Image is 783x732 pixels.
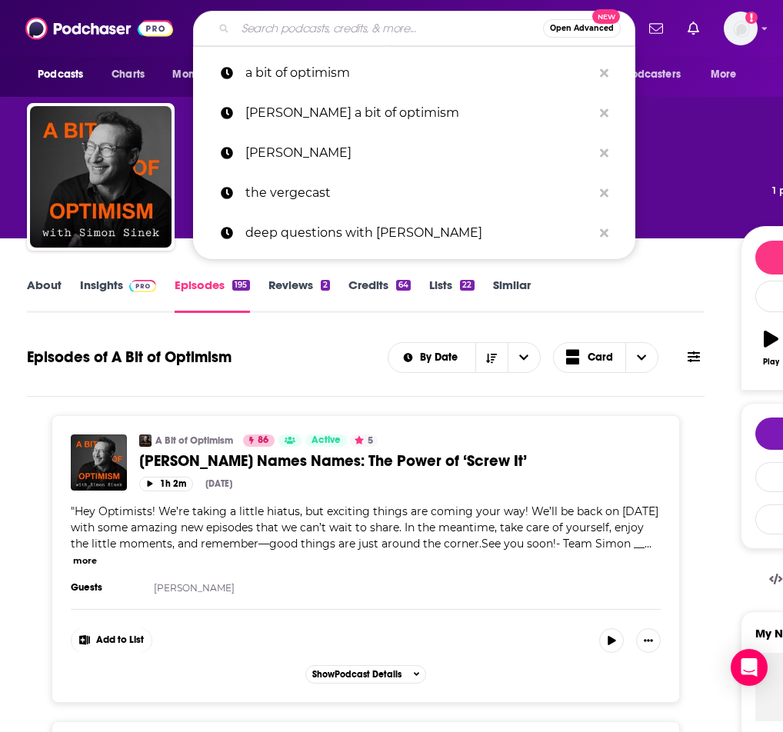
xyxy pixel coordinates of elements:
img: A Bit of Optimism [139,434,152,447]
img: Podchaser Pro [129,280,156,292]
span: Monitoring [172,64,227,85]
button: open menu [700,60,756,89]
span: Active [312,433,341,448]
span: For Podcasters [607,64,681,85]
button: open menu [27,60,103,89]
a: [PERSON_NAME] Names Names: The Power of ‘Screw It’ [139,451,661,471]
button: Sort Direction [475,343,508,372]
img: A Bit of Optimism [30,106,172,248]
button: open menu [597,60,703,89]
span: By Date [420,352,463,363]
button: open menu [388,352,475,363]
span: Add to List [96,634,144,646]
a: Active [305,434,347,447]
button: Show More Button [636,628,661,653]
span: Open Advanced [550,25,614,32]
p: the vergecast [245,173,592,213]
button: 5 [350,434,378,447]
a: InsightsPodchaser Pro [80,278,156,313]
a: Similar [493,278,531,313]
a: a bit of optimism [193,53,635,93]
a: [PERSON_NAME] [193,133,635,173]
a: Show notifications dropdown [681,15,705,42]
p: deep questions with cal newport [245,213,592,253]
span: 86 [258,433,268,448]
button: Open AdvancedNew [543,19,621,38]
span: Hey Optimists! We’re taking a little hiatus, but exciting things are coming your way! We’ll be ba... [71,504,658,551]
a: the vergecast [193,173,635,213]
div: 64 [396,280,411,291]
span: Charts [112,64,145,85]
a: [PERSON_NAME] [154,582,235,594]
img: Rob Lowe Names Names: The Power of ‘Screw It’ [71,434,127,491]
div: Search podcasts, credits, & more... [193,11,635,46]
div: 22 [460,280,474,291]
a: Credits64 [348,278,411,313]
img: Podchaser - Follow, Share and Rate Podcasts [25,14,173,43]
button: open menu [162,60,247,89]
span: [PERSON_NAME] Names Names: The Power of ‘Screw It’ [139,451,527,471]
a: Episodes195 [175,278,249,313]
svg: Add a profile image [745,12,758,24]
p: simon sinek [245,133,592,173]
div: 195 [232,280,249,291]
div: 2 [321,280,330,291]
button: ShowPodcast Details [305,665,427,684]
span: More [711,64,737,85]
button: Choose View [553,342,659,373]
div: [DATE] [205,478,232,489]
span: New [592,9,620,24]
span: Show Podcast Details [312,669,401,680]
button: 1h 2m [139,477,193,491]
span: ... [645,537,651,551]
span: Card [588,352,613,363]
h2: Choose List sort [388,342,541,373]
img: User Profile [724,12,758,45]
a: Reviews2 [268,278,330,313]
a: A Bit of Optimism [155,434,233,447]
button: open menu [508,343,540,372]
a: 86 [243,434,275,447]
input: Search podcasts, credits, & more... [235,16,543,41]
span: Logged in as GregKubie [724,12,758,45]
button: Show More Button [72,628,152,653]
a: Charts [102,60,154,89]
div: Open Intercom Messenger [731,649,768,686]
div: Play [763,358,779,367]
a: Lists22 [429,278,474,313]
h3: Guests [71,581,140,594]
h1: Episodes of A Bit of Optimism [27,348,232,367]
span: " [71,504,658,551]
p: a bit of optimism [245,53,592,93]
button: Show profile menu [724,12,758,45]
p: simon sinek a bit of optimism [245,93,592,133]
a: [PERSON_NAME] a bit of optimism [193,93,635,133]
button: more [73,554,97,567]
a: Show notifications dropdown [643,15,669,42]
span: Podcasts [38,64,83,85]
a: deep questions with [PERSON_NAME] [193,213,635,253]
a: About [27,278,62,313]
